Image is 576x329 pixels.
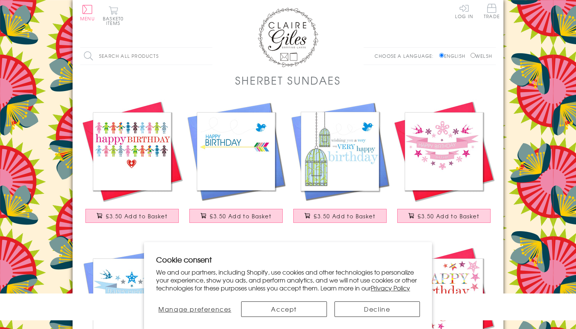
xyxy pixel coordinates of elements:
[288,99,392,203] img: Birthday Card, Birdcages, Wishing you a very Happy Birthday
[418,212,479,220] span: £3.50 Add to Basket
[80,99,184,230] a: Birthday Card, Patterned Girls, Happy Birthday £3.50 Add to Basket
[397,209,491,223] button: £3.50 Add to Basket
[103,6,124,25] button: Basket0 items
[184,99,288,203] img: Birthday Card, Arrow and bird, Happy Birthday
[80,5,95,21] button: Menu
[392,99,496,230] a: Birthday Card, Pink Banner, Happy Birthday to you £3.50 Add to Basket
[80,48,212,65] input: Search all products
[484,4,500,19] span: Trade
[314,212,375,220] span: £3.50 Add to Basket
[189,209,283,223] button: £3.50 Add to Basket
[241,301,327,317] button: Accept
[439,53,469,59] label: English
[80,15,95,22] span: Menu
[375,53,438,59] p: Choose a language:
[156,268,420,292] p: We and our partners, including Shopify, use cookies and other technologies to personalize your ex...
[471,53,475,58] input: Welsh
[106,212,167,220] span: £3.50 Add to Basket
[392,99,496,203] img: Birthday Card, Pink Banner, Happy Birthday to you
[439,53,444,58] input: English
[235,73,341,88] h1: Sherbet Sundaes
[288,99,392,230] a: Birthday Card, Birdcages, Wishing you a very Happy Birthday £3.50 Add to Basket
[471,53,492,59] label: Welsh
[484,4,500,20] a: Trade
[205,48,212,65] input: Search
[184,99,288,230] a: Birthday Card, Arrow and bird, Happy Birthday £3.50 Add to Basket
[158,304,231,314] span: Manage preferences
[106,15,124,26] span: 0 items
[371,283,410,292] a: Privacy Policy
[156,301,234,317] button: Manage preferences
[85,209,179,223] button: £3.50 Add to Basket
[455,4,473,19] a: Log In
[334,301,420,317] button: Decline
[293,209,387,223] button: £3.50 Add to Basket
[258,8,318,67] img: Claire Giles Greetings Cards
[210,212,271,220] span: £3.50 Add to Basket
[156,254,420,265] h2: Cookie consent
[80,99,184,203] img: Birthday Card, Patterned Girls, Happy Birthday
